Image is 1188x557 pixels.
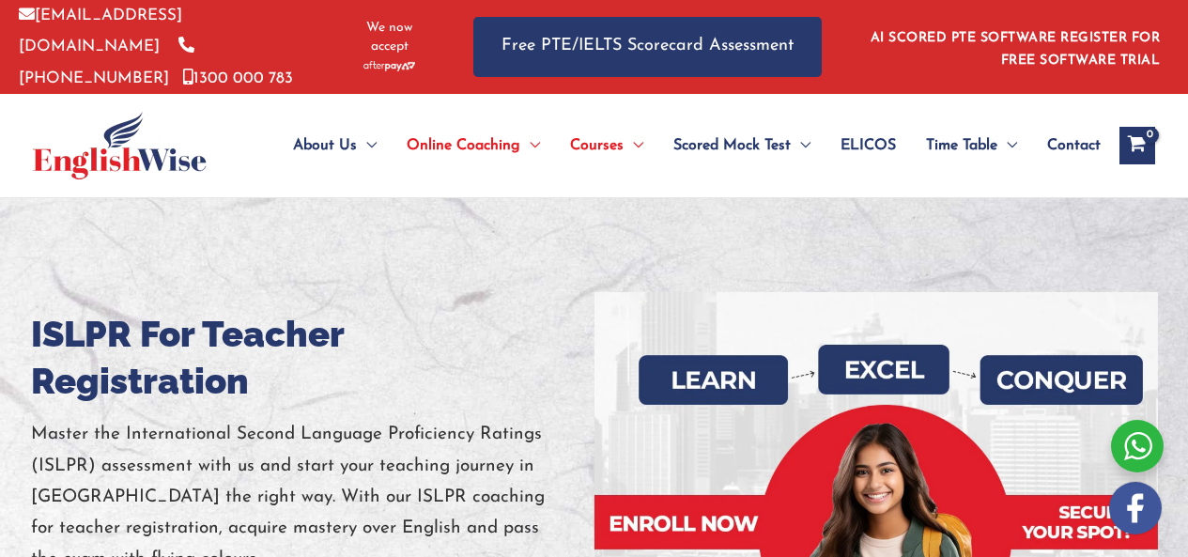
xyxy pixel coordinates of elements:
[624,113,643,178] span: Menu Toggle
[859,16,1169,77] aside: Header Widget 1
[19,8,182,54] a: [EMAIL_ADDRESS][DOMAIN_NAME]
[1047,113,1101,178] span: Contact
[473,17,822,76] a: Free PTE/IELTS Scorecard Assessment
[926,113,997,178] span: Time Table
[357,113,377,178] span: Menu Toggle
[871,31,1161,68] a: AI SCORED PTE SOFTWARE REGISTER FOR FREE SOFTWARE TRIAL
[997,113,1017,178] span: Menu Toggle
[841,113,896,178] span: ELICOS
[183,70,293,86] a: 1300 000 783
[1119,127,1155,164] a: View Shopping Cart, empty
[1032,113,1101,178] a: Contact
[673,113,791,178] span: Scored Mock Test
[407,113,520,178] span: Online Coaching
[19,39,194,85] a: [PHONE_NUMBER]
[1109,482,1162,534] img: white-facebook.png
[658,113,825,178] a: Scored Mock TestMenu Toggle
[520,113,540,178] span: Menu Toggle
[33,112,207,179] img: cropped-ew-logo
[570,113,624,178] span: Courses
[293,113,357,178] span: About Us
[352,19,426,56] span: We now accept
[825,113,911,178] a: ELICOS
[363,61,415,71] img: Afterpay-Logo
[278,113,392,178] a: About UsMenu Toggle
[248,113,1101,178] nav: Site Navigation: Main Menu
[392,113,555,178] a: Online CoachingMenu Toggle
[31,311,594,405] h1: ISLPR For Teacher Registration
[555,113,658,178] a: CoursesMenu Toggle
[791,113,810,178] span: Menu Toggle
[911,113,1032,178] a: Time TableMenu Toggle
